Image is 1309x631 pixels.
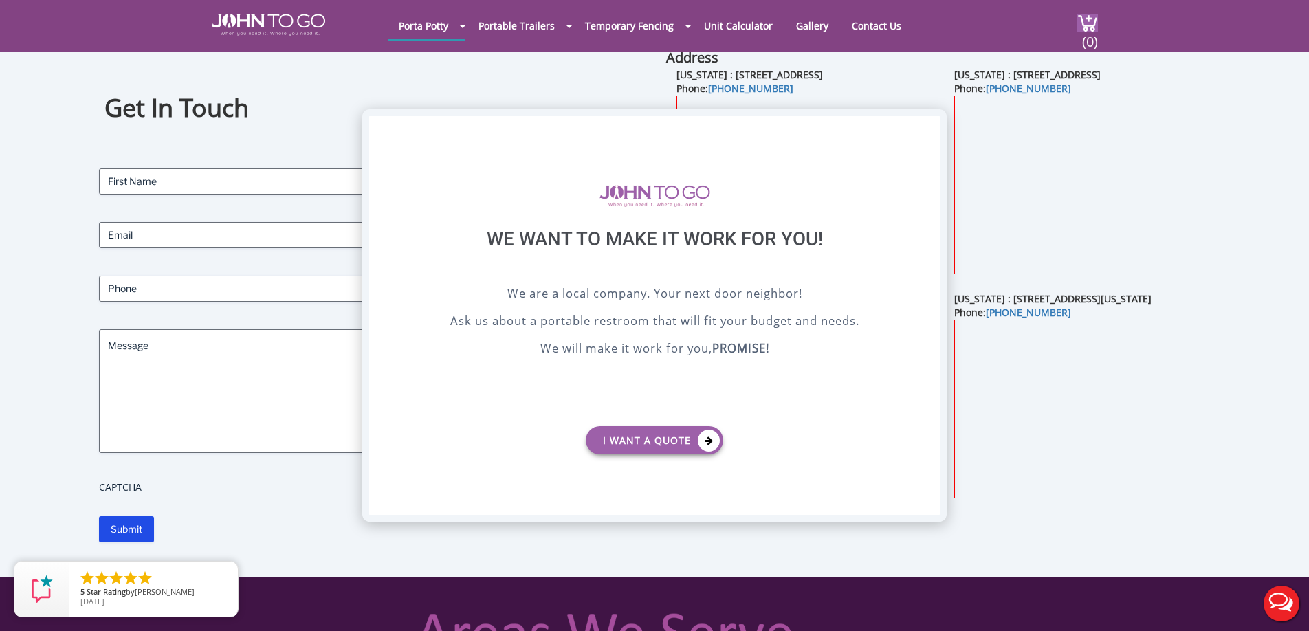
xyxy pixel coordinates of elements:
[135,586,195,597] span: [PERSON_NAME]
[404,228,905,285] div: We want to make it work for you!
[599,185,710,207] img: logo of viptogo
[80,586,85,597] span: 5
[93,570,110,586] li: 
[87,586,126,597] span: Star Rating
[712,340,769,356] b: PROMISE!
[404,285,905,305] p: We are a local company. Your next door neighbor!
[79,570,96,586] li: 
[586,426,723,454] a: I want a Quote
[404,312,905,333] p: Ask us about a portable restroom that will fit your budget and needs.
[918,116,940,140] div: X
[122,570,139,586] li: 
[137,570,153,586] li: 
[28,575,56,603] img: Review Rating
[1254,576,1309,631] button: Live Chat
[404,340,905,360] p: We will make it work for you,
[80,588,227,597] span: by
[108,570,124,586] li: 
[80,596,104,606] span: [DATE]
